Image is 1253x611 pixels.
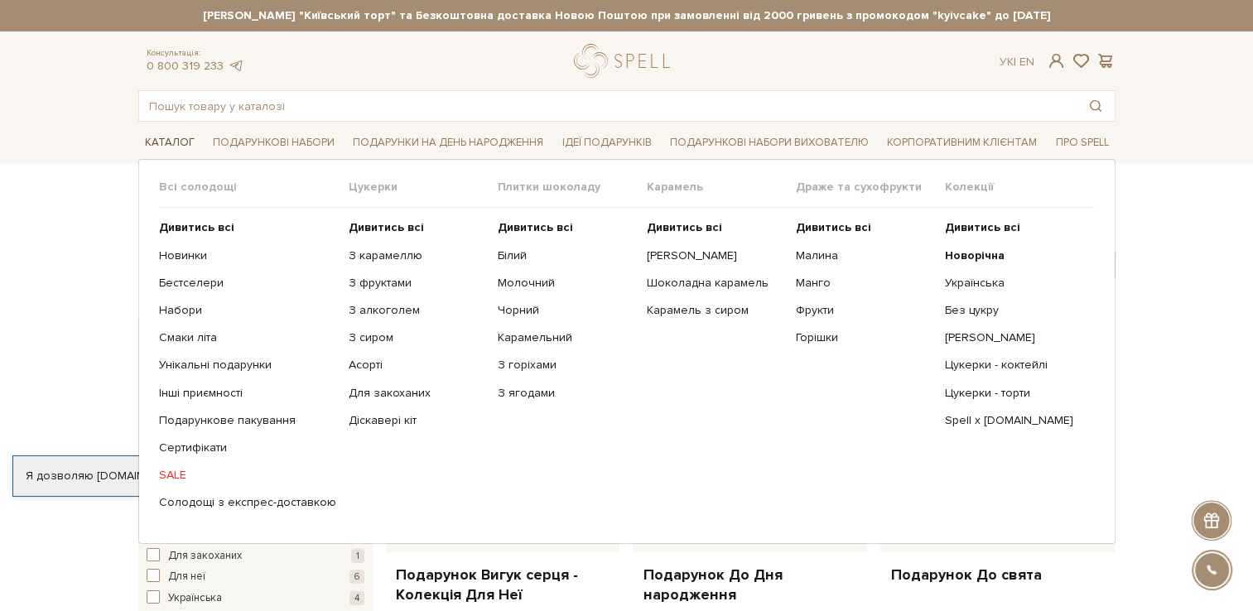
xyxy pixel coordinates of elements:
a: Дивитись всі [349,220,485,235]
span: Для закоханих [168,548,242,565]
b: Дивитись всі [647,220,722,234]
a: Унікальні подарунки [159,358,336,373]
a: Сертифікати [159,440,336,455]
span: | [1014,55,1016,69]
b: Дивитись всі [945,220,1020,234]
a: Про Spell [1048,130,1115,156]
a: Чорний [498,303,634,318]
a: Малина [796,248,933,263]
button: Пошук товару у каталозі [1077,91,1115,121]
a: Солодощі з експрес-доставкою [159,495,336,510]
a: Подарунок До свята [890,565,1105,585]
a: Подарункові набори вихователю [663,128,875,156]
span: 6 [349,570,364,584]
input: Пошук товару у каталозі [139,91,1077,121]
a: Новинки [159,248,336,263]
a: Манго [796,276,933,291]
a: Українська [945,276,1082,291]
a: Подарункові набори [206,130,341,156]
a: Корпоративним клієнтам [880,128,1043,156]
b: Дивитись всі [796,220,871,234]
a: Дивитись всі [498,220,634,235]
span: Всі солодощі [159,180,349,195]
span: Плитки шоколаду [498,180,647,195]
a: [PERSON_NAME] [945,330,1082,345]
a: Дивитись всі [945,220,1082,235]
a: Фрукти [796,303,933,318]
a: Горішки [796,330,933,345]
a: Подарунок Вигук серця - Колекція Для Неї [396,565,610,604]
span: Цукерки [349,180,498,195]
div: Каталог [138,159,1116,543]
a: Цукерки - торти [945,386,1082,401]
button: Для неї 6 [147,569,364,585]
a: Інші приємності [159,386,336,401]
a: telegram [228,59,244,73]
a: Spell x [DOMAIN_NAME] [945,413,1082,428]
a: En [1019,55,1034,69]
a: Цукерки - коктейлі [945,358,1082,373]
span: Для неї [168,569,205,585]
a: З ягодами [498,386,634,401]
button: Українська 4 [147,590,364,607]
a: З карамеллю [349,248,485,263]
strong: [PERSON_NAME] "Київський торт" та Безкоштовна доставка Новою Поштою при замовленні від 2000 гриве... [138,8,1116,23]
a: Бестселери [159,276,336,291]
a: Ідеї подарунків [555,130,658,156]
a: Білий [498,248,634,263]
b: Дивитись всі [498,220,573,234]
span: Консультація: [147,48,244,59]
a: З сиром [349,330,485,345]
a: [PERSON_NAME] [647,248,783,263]
div: Ук [1000,55,1034,70]
a: Шоколадна карамель [647,276,783,291]
span: Колекції [945,180,1094,195]
a: З алкоголем [349,303,485,318]
span: 4 [349,591,364,605]
span: Карамель [647,180,796,195]
div: Я дозволяю [DOMAIN_NAME] використовувати [13,469,462,484]
a: Асорті [349,358,485,373]
a: Діскавері кіт [349,413,485,428]
b: Новорічна [945,248,1005,262]
a: Для закоханих [349,386,485,401]
a: Дивитись всі [647,220,783,235]
a: SALE [159,468,336,483]
span: Українська [168,590,222,607]
a: Подарунки на День народження [346,130,550,156]
a: Дивитись всі [796,220,933,235]
a: З горіхами [498,358,634,373]
a: Карамель з сиром [647,303,783,318]
a: З фруктами [349,276,485,291]
a: Молочний [498,276,634,291]
a: Каталог [138,130,201,156]
span: Драже та сухофрукти [796,180,945,195]
a: Без цукру [945,303,1082,318]
b: Дивитись всі [159,220,234,234]
a: Новорічна [945,248,1082,263]
a: 0 800 319 233 [147,59,224,73]
a: Карамельний [498,330,634,345]
a: Смаки літа [159,330,336,345]
span: 1 [351,549,364,563]
a: Подарунок До Дня народження [643,565,857,604]
a: logo [574,44,677,78]
a: Подарункове пакування [159,413,336,428]
button: Для закоханих 1 [147,548,364,565]
b: Дивитись всі [349,220,424,234]
a: Дивитись всі [159,220,336,235]
a: Набори [159,303,336,318]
